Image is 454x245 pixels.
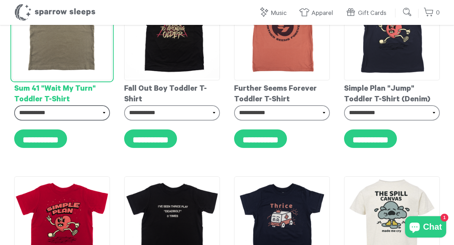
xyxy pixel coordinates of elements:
a: Gift Cards [345,6,390,21]
div: Sum 41 "Wait My Turn" Toddler T-Shirt [14,80,110,105]
div: Further Seems Forever Toddler T-Shirt [234,80,330,105]
a: 0 [423,5,440,21]
a: Apparel [299,6,337,21]
input: Submit [400,5,415,19]
div: Simple Plan "Jump" Toddler T-Shirt (Denim) [344,80,440,105]
a: Music [259,6,290,21]
inbox-online-store-chat: Shopify online store chat [403,216,448,239]
h1: Sparrow Sleeps [14,4,96,21]
div: Fall Out Boy Toddler T-Shirt [124,80,220,105]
